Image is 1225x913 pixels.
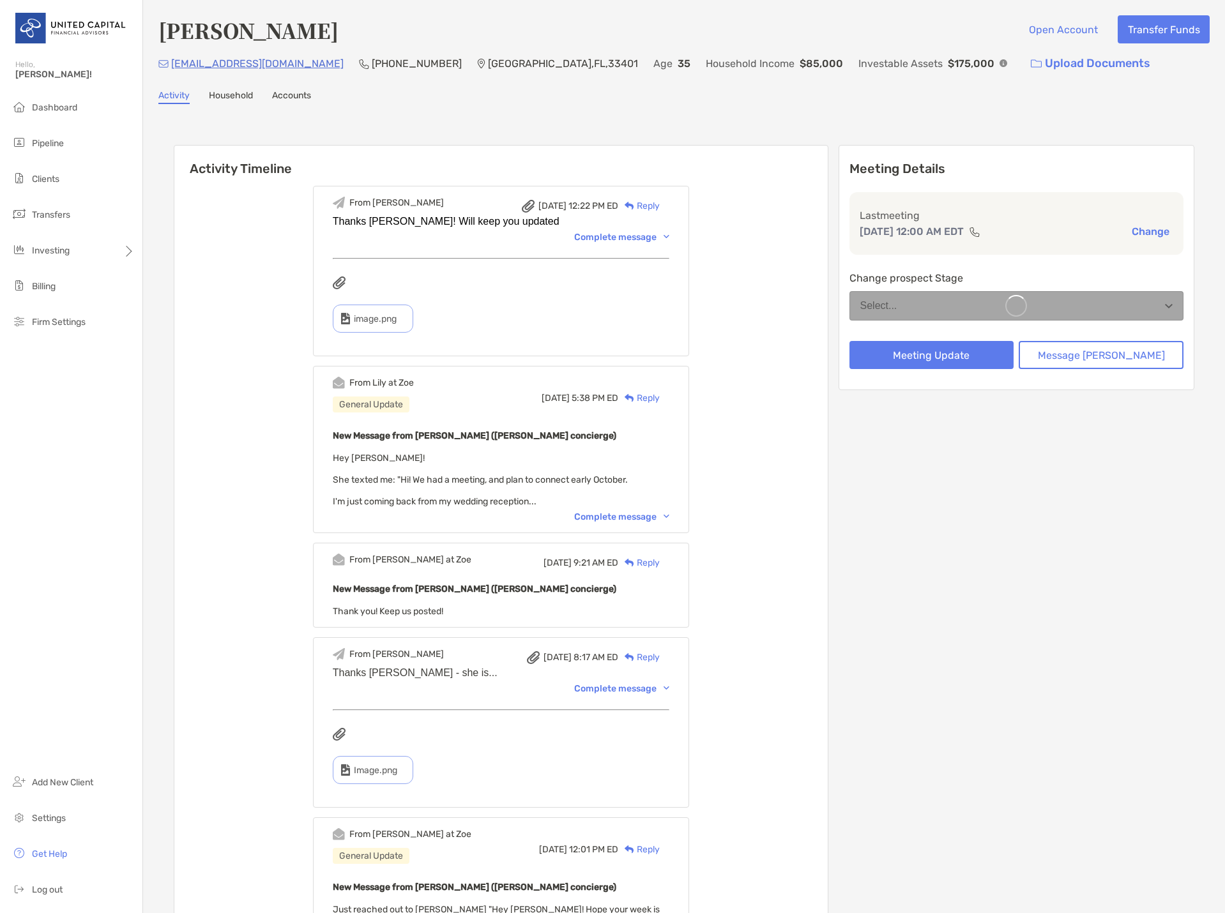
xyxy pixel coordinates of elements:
span: Image.png [354,765,397,776]
img: type [341,313,350,324]
span: [PERSON_NAME]! [15,69,135,80]
img: attachment [522,200,535,213]
span: Get Help [32,849,67,859]
img: button icon [1031,59,1042,68]
div: General Update [333,848,409,864]
p: 35 [678,56,690,72]
img: billing icon [11,278,27,293]
img: Email Icon [158,60,169,68]
div: From [PERSON_NAME] at Zoe [349,829,471,840]
div: Complete message [574,232,669,243]
span: Firm Settings [32,317,86,328]
span: Settings [32,813,66,824]
img: firm-settings icon [11,313,27,329]
p: Household Income [706,56,795,72]
div: Reply [618,843,660,856]
div: Reply [618,199,660,213]
img: Chevron icon [664,235,669,239]
img: Chevron icon [664,686,669,690]
span: [DATE] [538,200,567,211]
a: Accounts [272,90,311,104]
span: image.png [354,313,397,324]
div: General Update [333,396,409,412]
img: Reply icon [625,559,634,567]
img: Location Icon [477,59,485,69]
img: Event icon [333,377,345,389]
div: Reply [618,651,660,664]
img: attachments [333,276,346,289]
div: From [PERSON_NAME] at Zoe [349,554,471,565]
span: [DATE] [544,652,572,663]
div: Reply [618,391,660,405]
img: pipeline icon [11,135,27,150]
div: Reply [618,556,660,570]
b: New Message from [PERSON_NAME] ([PERSON_NAME] concierge) [333,430,616,441]
div: Thanks [PERSON_NAME] - she is... [333,667,669,679]
div: From [PERSON_NAME] [349,197,444,208]
img: type [341,764,350,776]
img: Reply icon [625,845,634,854]
p: [GEOGRAPHIC_DATA] , FL , 33401 [488,56,638,72]
h6: Activity Timeline [174,146,828,176]
button: Message [PERSON_NAME] [1019,341,1183,369]
span: 8:17 AM ED [574,652,618,663]
span: Dashboard [32,102,77,113]
button: Meeting Update [849,341,1014,369]
img: Reply icon [625,394,634,402]
div: From [PERSON_NAME] [349,649,444,660]
img: clients icon [11,170,27,186]
button: Change [1128,225,1173,238]
span: Add New Client [32,777,93,788]
p: Last meeting [860,207,1174,223]
img: dashboard icon [11,99,27,114]
p: [PHONE_NUMBER] [372,56,462,72]
img: Reply icon [625,653,634,661]
img: get-help icon [11,845,27,861]
img: Info Icon [1000,59,1007,67]
img: attachment [527,651,540,664]
img: transfers icon [11,206,27,222]
p: Age [653,56,673,72]
h4: [PERSON_NAME] [158,15,339,45]
p: [EMAIL_ADDRESS][DOMAIN_NAME] [171,56,344,72]
img: Event icon [333,197,345,209]
span: [DATE] [539,844,567,855]
span: Investing [32,245,70,256]
img: attachments [333,728,346,741]
img: Reply icon [625,202,634,210]
span: Hey [PERSON_NAME]! She texted me: "Hi! We had a meeting, and plan to connect early October. I'm j... [333,453,628,507]
img: logout icon [11,881,27,896]
p: $175,000 [948,56,994,72]
img: settings icon [11,810,27,825]
p: [DATE] 12:00 AM EDT [860,223,964,239]
b: New Message from [PERSON_NAME] ([PERSON_NAME] concierge) [333,584,616,594]
a: Upload Documents [1023,50,1159,77]
span: [DATE] [544,557,572,568]
img: United Capital Logo [15,5,127,51]
span: [DATE] [542,393,570,404]
img: Phone Icon [359,59,369,69]
p: Meeting Details [849,161,1184,177]
span: Billing [32,281,56,292]
span: Log out [32,884,63,895]
img: investing icon [11,242,27,257]
img: Event icon [333,554,345,566]
span: Thank you! Keep us posted! [333,606,443,617]
span: 12:22 PM ED [568,200,618,211]
div: Thanks [PERSON_NAME]! Will keep you updated [333,216,669,227]
span: Clients [32,174,59,185]
span: 9:21 AM ED [574,557,618,568]
img: add_new_client icon [11,774,27,789]
img: communication type [969,227,980,237]
img: Event icon [333,828,345,840]
span: Pipeline [32,138,64,149]
p: Change prospect Stage [849,270,1184,286]
div: From Lily at Zoe [349,377,414,388]
img: Chevron icon [664,515,669,518]
p: $85,000 [800,56,843,72]
p: Investable Assets [858,56,943,72]
a: Household [209,90,253,104]
span: 12:01 PM ED [569,844,618,855]
button: Open Account [1019,15,1107,43]
div: Complete message [574,511,669,522]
